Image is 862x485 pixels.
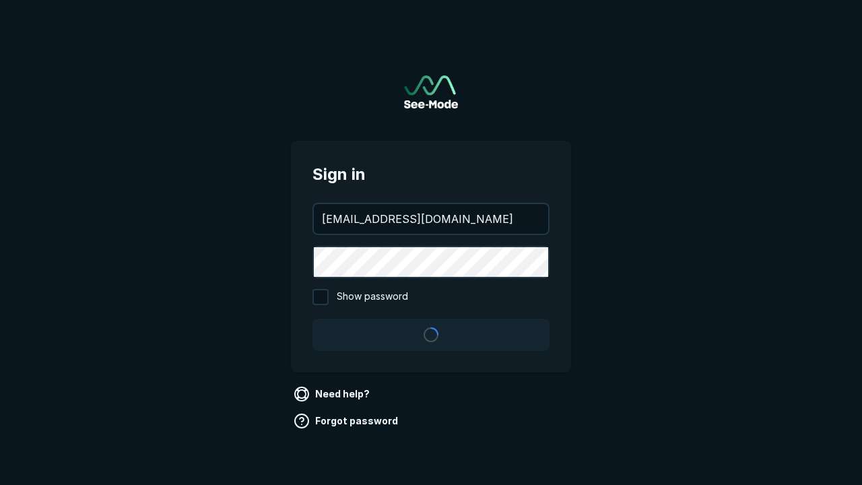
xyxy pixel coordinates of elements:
span: Show password [337,289,408,305]
a: Go to sign in [404,75,458,108]
a: Need help? [291,383,375,405]
img: See-Mode Logo [404,75,458,108]
input: your@email.com [314,204,548,234]
span: Sign in [312,162,550,187]
a: Forgot password [291,410,403,432]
